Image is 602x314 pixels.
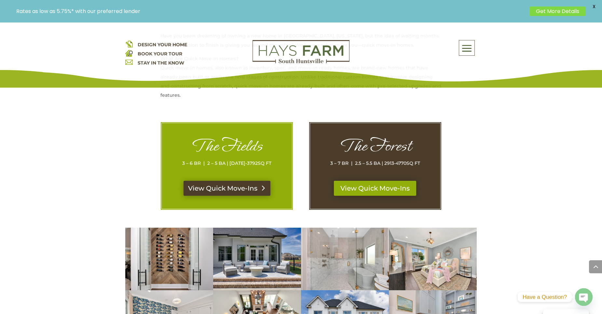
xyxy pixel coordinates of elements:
[175,136,279,159] h1: The Fields
[125,228,213,290] img: 2106-Forest-Gate-27-400x284.jpg
[125,40,133,48] img: design your home
[323,136,427,159] h1: The Forest
[589,2,599,11] span: X
[258,160,271,166] span: SQ FT
[125,49,133,57] img: book your home tour
[389,228,477,290] img: 2106-Forest-Gate-82-400x284.jpg
[213,228,301,290] img: 2106-Forest-Gate-8-400x284.jpg
[16,8,526,14] p: Rates as low as 5.75%* with our preferred lender
[138,60,184,66] a: STAY IN THE KNOW
[182,160,258,166] span: 3 – 6 BR | 2 – 5 BA | [DATE]-3792
[334,181,416,196] a: View Quick Move-Ins
[138,51,182,57] a: BOOK YOUR TOUR
[323,159,427,168] p: 3 – 7 BR | 2.5 – 5.5 BA | 2913-4770
[529,7,586,16] a: Get More Details
[138,42,187,48] a: DESIGN YOUR HOME
[184,181,270,196] a: View Quick Move-Ins
[301,228,389,290] img: 2106-Forest-Gate-61-400x284.jpg
[253,40,349,64] img: Logo
[253,59,349,65] a: hays farm homes huntsville development
[406,160,420,166] span: SQ FT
